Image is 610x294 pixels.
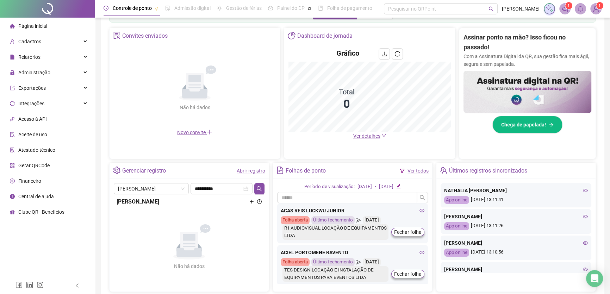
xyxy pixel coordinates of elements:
[565,2,572,9] sup: 1
[444,222,469,230] div: App online
[444,196,588,204] div: [DATE] 13:11:41
[177,130,212,135] span: Novo convite
[18,116,47,122] span: Acesso à API
[596,2,603,9] sup: Atualize o seu contato no menu Meus Dados
[583,214,588,219] span: eye
[488,6,494,12] span: search
[583,188,588,193] span: eye
[591,4,601,14] img: 38758
[18,209,64,215] span: Clube QR - Beneficios
[257,199,262,204] span: clock-circle
[357,183,372,190] div: [DATE]
[419,195,425,200] span: search
[256,186,262,192] span: search
[10,148,15,152] span: solution
[10,117,15,121] span: api
[492,116,562,133] button: Chega de papelada!
[444,249,469,257] div: App online
[268,6,273,11] span: dashboard
[407,168,429,174] a: Ver todos
[277,5,305,11] span: Painel do DP
[226,5,262,11] span: Gestão de férias
[18,85,46,91] span: Exportações
[10,163,15,168] span: qrcode
[217,6,222,11] span: sun
[586,270,603,287] div: Open Intercom Messenger
[356,258,361,266] span: send
[502,5,540,13] span: [PERSON_NAME]
[118,183,185,194] span: DAIANE CARVALHO BEZERRA
[444,265,588,273] div: [PERSON_NAME]
[419,250,424,255] span: eye
[281,207,424,214] div: ACAS REIS LUCKWU JUNIOR
[363,216,381,224] div: [DATE]
[37,281,44,288] span: instagram
[10,39,15,44] span: user-add
[444,196,469,204] div: App online
[444,222,588,230] div: [DATE] 13:11:26
[444,213,588,220] div: [PERSON_NAME]
[18,147,55,153] span: Atestado técnico
[122,165,166,177] div: Gerenciar registro
[113,32,120,39] span: solution
[444,187,588,194] div: NATHALIA [PERSON_NAME]
[444,249,588,257] div: [DATE] 13:10:56
[381,51,387,57] span: download
[394,51,400,57] span: reload
[501,121,546,129] span: Chega de papelada!
[356,216,361,224] span: send
[546,5,553,13] img: sparkle-icon.fc2bf0ac1784a2077858766a79e2daf3.svg
[18,70,50,75] span: Administração
[297,30,353,42] div: Dashboard de jornada
[577,6,584,12] span: bell
[10,24,15,29] span: home
[10,132,15,137] span: audit
[10,70,15,75] span: lock
[249,199,254,204] span: plus
[311,258,355,266] div: Último fechamento
[18,178,41,184] span: Financeiro
[311,216,355,224] div: Último fechamento
[444,239,588,247] div: [PERSON_NAME]
[463,32,591,52] h2: Assinar ponto na mão? Isso ficou no passado!
[391,228,424,236] button: Fechar folha
[396,184,401,188] span: edit
[10,86,15,90] span: export
[288,32,295,39] span: pie-chart
[113,5,152,11] span: Controle de ponto
[353,133,386,139] a: Ver detalhes down
[18,39,41,44] span: Cadastros
[282,224,388,240] div: R1 AUDIOVISUAL LOCAÇÃO DE EQUIPAMENTOS LTDA
[281,249,424,256] div: ACIEL PORTOMENE RAVENTO
[379,183,393,190] div: [DATE]
[286,165,326,177] div: Folhas de ponto
[567,3,570,8] span: 1
[18,101,44,106] span: Integrações
[18,54,41,60] span: Relatórios
[18,132,47,137] span: Aceite de uso
[18,23,47,29] span: Página inicial
[598,3,601,8] span: 1
[394,270,422,278] span: Fechar folha
[122,30,168,42] div: Convites enviados
[18,194,54,199] span: Central de ajuda
[391,270,424,278] button: Fechar folha
[381,133,386,138] span: down
[237,168,265,174] a: Abrir registro
[117,197,262,206] div: [PERSON_NAME]
[440,167,447,174] span: team
[304,183,355,190] div: Período de visualização:
[400,168,405,173] span: filter
[394,228,422,236] span: Fechar folha
[18,163,50,168] span: Gerar QRCode
[318,6,323,11] span: book
[165,6,170,11] span: file-done
[162,104,227,111] div: Não há dados
[549,122,554,127] span: arrow-right
[353,133,380,139] span: Ver detalhes
[207,129,212,135] span: plus
[307,6,312,11] span: pushpin
[157,262,222,270] div: Não há dados
[463,71,591,113] img: banner%2F02c71560-61a6-44d4-94b9-c8ab97240462.png
[281,216,310,224] div: Folha aberta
